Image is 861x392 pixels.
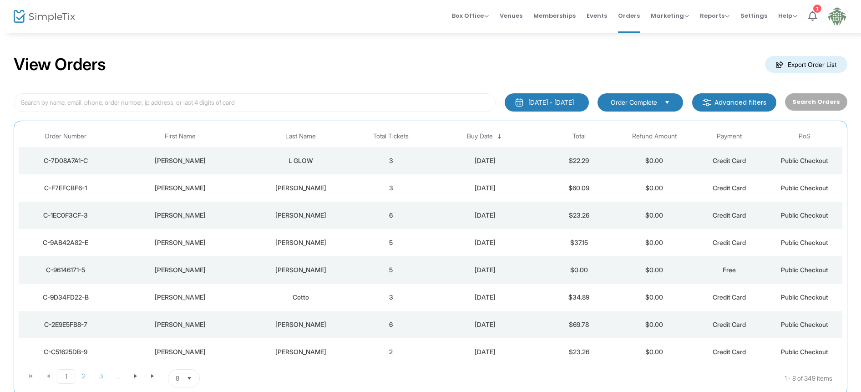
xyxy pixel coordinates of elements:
[250,238,351,247] div: thomas
[542,202,617,229] td: $23.26
[431,156,539,165] div: 8/15/2025
[533,4,576,27] span: Memberships
[431,265,539,275] div: 8/14/2025
[165,132,196,140] span: First Name
[431,347,539,356] div: 8/14/2025
[496,133,503,140] span: Sortable
[717,132,742,140] span: Payment
[115,211,246,220] div: Alexandra
[542,229,617,256] td: $37.15
[132,372,139,380] span: Go to the next page
[57,369,75,384] span: Page 1
[149,372,157,380] span: Go to the last page
[778,11,797,20] span: Help
[21,238,111,247] div: C-9AB42A82-E
[21,293,111,302] div: C-9D34FD22-B
[354,174,429,202] td: 3
[781,321,828,328] span: Public Checkout
[713,348,746,356] span: Credit Card
[617,256,692,284] td: $0.00
[21,183,111,193] div: C-F7EFCBF6-1
[115,183,246,193] div: Judith
[500,4,522,27] span: Venues
[354,338,429,366] td: 2
[702,98,711,107] img: filter
[21,320,111,329] div: C-2E9E5FB8-7
[110,369,127,383] span: Page 4
[618,4,640,27] span: Orders
[354,229,429,256] td: 5
[781,157,828,164] span: Public Checkout
[528,98,574,107] div: [DATE] - [DATE]
[617,284,692,311] td: $0.00
[354,126,429,147] th: Total Tickets
[467,132,493,140] span: Buy Date
[21,265,111,275] div: C-96146171-5
[115,265,246,275] div: kathleen
[250,293,351,302] div: Cotto
[92,369,110,383] span: Page 3
[542,256,617,284] td: $0.00
[183,370,196,387] button: Select
[799,132,810,140] span: PoS
[115,293,246,302] div: Melissa
[127,369,144,383] span: Go to the next page
[21,156,111,165] div: C-7D08A7A1-C
[542,311,617,338] td: $69.78
[781,211,828,219] span: Public Checkout
[115,238,246,247] div: kathleen
[713,184,746,192] span: Credit Card
[115,320,246,329] div: Carolyn
[542,284,617,311] td: $34.89
[431,211,539,220] div: 8/14/2025
[14,93,496,112] input: Search by name, email, phone, order number, ip address, or last 4 digits of card
[617,126,692,147] th: Refund Amount
[21,211,111,220] div: C-1EC0F3CF-3
[713,293,746,301] span: Credit Card
[250,265,351,275] div: thomas
[617,229,692,256] td: $0.00
[285,132,316,140] span: Last Name
[354,284,429,311] td: 3
[14,55,106,75] h2: View Orders
[813,5,821,13] div: 1
[505,93,589,112] button: [DATE] - [DATE]
[765,56,847,73] m-button: Export Order List
[45,132,86,140] span: Order Number
[661,97,674,107] button: Select
[290,369,832,387] kendo-pager-info: 1 - 8 of 349 items
[250,347,351,356] div: O'Connor
[713,321,746,328] span: Credit Card
[781,348,828,356] span: Public Checkout
[617,338,692,366] td: $0.00
[431,320,539,329] div: 8/14/2025
[354,311,429,338] td: 6
[542,147,617,174] td: $22.29
[144,369,162,383] span: Go to the last page
[617,147,692,174] td: $0.00
[617,174,692,202] td: $0.00
[542,126,617,147] th: Total
[354,256,429,284] td: 5
[542,174,617,202] td: $60.09
[250,183,351,193] div: winkler
[781,266,828,274] span: Public Checkout
[617,311,692,338] td: $0.00
[431,238,539,247] div: 8/14/2025
[611,98,657,107] span: Order Complete
[781,184,828,192] span: Public Checkout
[115,347,246,356] div: Jeanne
[431,183,539,193] div: 8/15/2025
[781,239,828,246] span: Public Checkout
[713,211,746,219] span: Credit Card
[515,98,524,107] img: monthly
[176,374,179,383] span: 8
[587,4,607,27] span: Events
[781,293,828,301] span: Public Checkout
[250,156,351,165] div: L GLOW
[700,11,729,20] span: Reports
[19,126,842,366] div: Data table
[250,320,351,329] div: Mahoney
[542,338,617,366] td: $23.26
[354,147,429,174] td: 3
